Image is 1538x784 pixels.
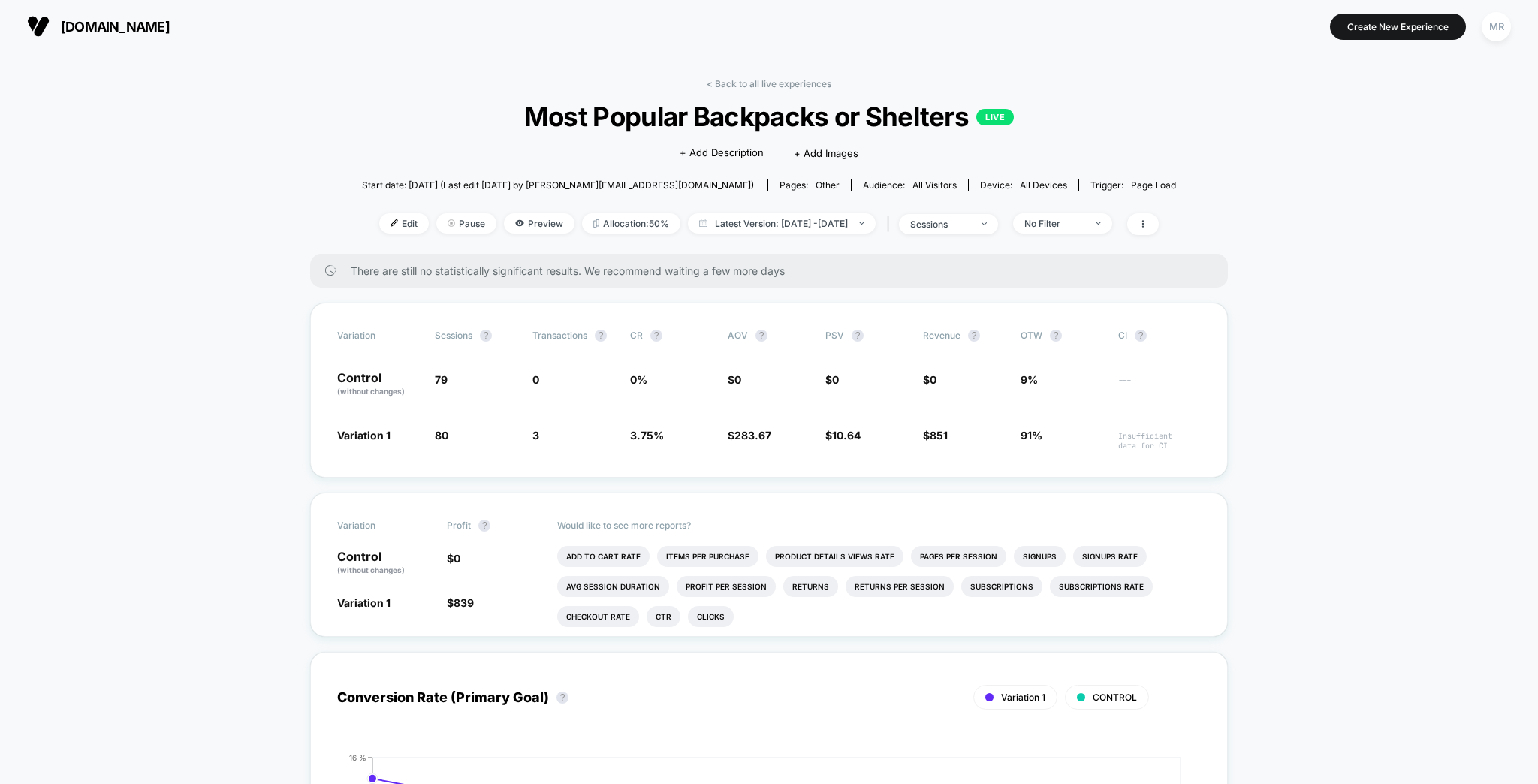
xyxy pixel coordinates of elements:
[532,330,587,341] span: Transactions
[1073,546,1147,567] li: Signups Rate
[435,373,448,386] span: 79
[595,330,607,342] button: ?
[630,429,664,442] span: 3.75 %
[859,222,864,225] img: end
[794,147,858,159] span: + Add Images
[1050,330,1062,342] button: ?
[447,596,474,609] span: $
[447,552,460,565] span: $
[923,429,948,442] span: $
[337,565,405,574] span: (without changes)
[707,78,831,89] a: < Back to all live experiences
[504,213,574,234] span: Preview
[1024,218,1084,229] div: No Filter
[832,373,839,386] span: 0
[650,330,662,342] button: ?
[883,213,899,235] span: |
[557,606,639,627] li: Checkout Rate
[780,179,840,191] div: Pages:
[930,429,948,442] span: 851
[480,330,492,342] button: ?
[680,146,764,161] span: + Add Description
[734,373,741,386] span: 0
[968,330,980,342] button: ?
[379,213,429,234] span: Edit
[976,109,1014,125] p: LIVE
[825,373,839,386] span: $
[1477,11,1515,42] button: MR
[337,372,420,397] p: Control
[1021,330,1103,342] span: OTW
[766,546,903,567] li: Product Details Views Rate
[728,429,771,442] span: $
[349,753,366,762] tspan: 16 %
[1090,179,1176,191] div: Trigger:
[435,429,448,442] span: 80
[454,596,474,609] span: 839
[391,219,398,227] img: edit
[982,222,987,225] img: end
[832,429,861,442] span: 10.64
[337,550,432,576] p: Control
[337,330,420,342] span: Variation
[1050,576,1153,597] li: Subscriptions Rate
[825,330,844,341] span: PSV
[923,373,936,386] span: $
[1118,375,1201,397] span: ---
[728,373,741,386] span: $
[1020,179,1067,191] span: all devices
[961,576,1042,597] li: Subscriptions
[930,373,936,386] span: 0
[1001,692,1045,703] span: Variation 1
[337,520,420,532] span: Variation
[688,606,734,627] li: Clicks
[677,576,776,597] li: Profit Per Session
[734,429,771,442] span: 283.67
[337,387,405,396] span: (without changes)
[816,179,840,191] span: other
[1135,330,1147,342] button: ?
[1482,12,1511,41] div: MR
[532,373,539,386] span: 0
[1118,330,1201,342] span: CI
[688,213,876,234] span: Latest Version: [DATE] - [DATE]
[912,179,957,191] span: All Visitors
[911,546,1006,567] li: Pages Per Session
[1131,179,1176,191] span: Page Load
[1330,14,1466,40] button: Create New Experience
[968,179,1078,191] span: Device:
[27,15,50,38] img: Visually logo
[657,546,758,567] li: Items Per Purchase
[783,576,838,597] li: Returns
[362,179,754,191] span: Start date: [DATE] (Last edit [DATE] by [PERSON_NAME][EMAIL_ADDRESS][DOMAIN_NAME])
[1014,546,1066,567] li: Signups
[846,576,954,597] li: Returns Per Session
[1021,373,1038,386] span: 9%
[699,219,707,227] img: calendar
[647,606,680,627] li: Ctr
[557,520,1202,531] p: Would like to see more reports?
[852,330,864,342] button: ?
[403,101,1135,132] span: Most Popular Backpacks or Shelters
[337,429,391,442] span: Variation 1
[557,546,650,567] li: Add To Cart Rate
[923,330,960,341] span: Revenue
[1096,222,1101,225] img: end
[630,373,647,386] span: 0 %
[1021,429,1042,442] span: 91%
[728,330,748,341] span: AOV
[61,19,170,35] span: [DOMAIN_NAME]
[863,179,957,191] div: Audience:
[351,264,1198,277] span: There are still no statistically significant results. We recommend waiting a few more days
[582,213,680,234] span: Allocation: 50%
[478,520,490,532] button: ?
[337,596,391,609] span: Variation 1
[23,14,174,38] button: [DOMAIN_NAME]
[447,520,471,531] span: Profit
[557,576,669,597] li: Avg Session Duration
[556,692,568,704] button: ?
[454,552,460,565] span: 0
[593,219,599,228] img: rebalance
[1118,431,1201,451] span: Insufficient data for CI
[448,219,455,227] img: end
